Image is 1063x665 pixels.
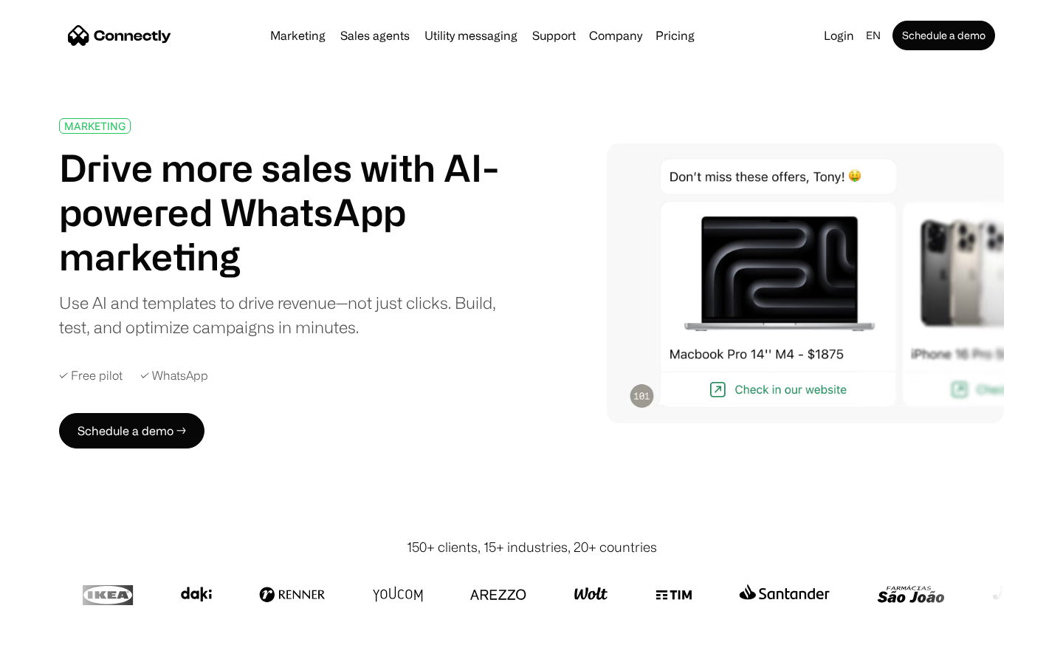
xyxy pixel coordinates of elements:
[818,25,860,46] a: Login
[64,120,125,132] div: MARKETING
[650,30,701,41] a: Pricing
[59,290,515,339] div: Use AI and templates to drive revenue—not just clicks. Build, test, and optimize campaigns in min...
[526,30,582,41] a: Support
[59,369,123,383] div: ✓ Free pilot
[589,25,642,46] div: Company
[59,413,204,449] a: Schedule a demo →
[866,25,881,46] div: en
[59,146,515,279] h1: Drive more sales with AI-powered WhatsApp marketing
[264,30,331,41] a: Marketing
[419,30,523,41] a: Utility messaging
[140,369,208,383] div: ✓ WhatsApp
[30,639,89,660] ul: Language list
[334,30,416,41] a: Sales agents
[892,21,995,50] a: Schedule a demo
[15,638,89,660] aside: Language selected: English
[407,537,657,557] div: 150+ clients, 15+ industries, 20+ countries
